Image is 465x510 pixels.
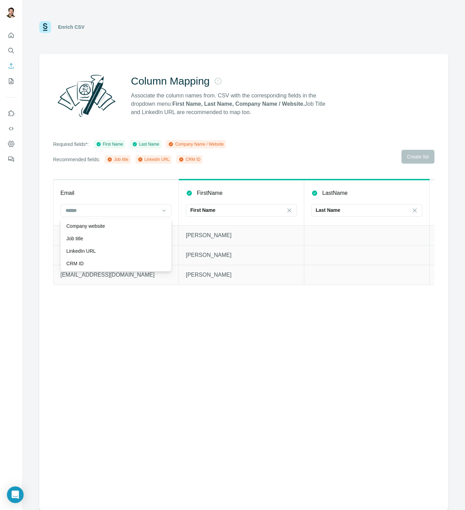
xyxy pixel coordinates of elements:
[186,271,297,279] p: [PERSON_NAME]
[186,251,297,259] p: [PERSON_NAME]
[6,153,17,165] button: Feedback
[6,138,17,150] button: Dashboard
[131,92,332,116] p: Associate the column names from. CSV with the corresponding fields in the dropdown menu: Job Titl...
[6,75,17,87] button: My lists
[107,156,128,163] div: Job title
[178,156,200,163] div: CRM ID
[190,207,215,214] p: First Name
[66,248,96,254] p: LinkedIn URL
[53,156,100,163] p: Recommended fields:
[168,141,224,147] div: Company Name / Website
[96,141,123,147] div: First Name
[6,7,17,18] img: Avatar
[197,189,223,197] p: FirstName
[6,122,17,135] button: Use Surfe API
[60,271,172,279] p: [EMAIL_ADDRESS][DOMAIN_NAME]
[39,21,51,33] img: Surfe Logo
[132,141,159,147] div: Last Name
[58,24,84,31] div: Enrich CSV
[186,231,297,240] p: [PERSON_NAME]
[66,235,83,242] p: Job title
[6,44,17,57] button: Search
[322,189,348,197] p: LastName
[7,486,24,503] div: Open Intercom Messenger
[66,223,105,230] p: Company website
[172,101,305,107] strong: First Name, Last Name, Company Name / Website.
[138,156,170,163] div: LinkedIn URL
[131,75,210,87] h2: Column Mapping
[6,107,17,120] button: Use Surfe on LinkedIn
[316,207,340,214] p: Last Name
[6,29,17,42] button: Quick start
[6,60,17,72] button: Enrich CSV
[53,71,120,121] img: Surfe Illustration - Column Mapping
[53,141,89,148] p: Required fields*:
[66,260,84,267] p: CRM ID
[60,189,74,197] p: Email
